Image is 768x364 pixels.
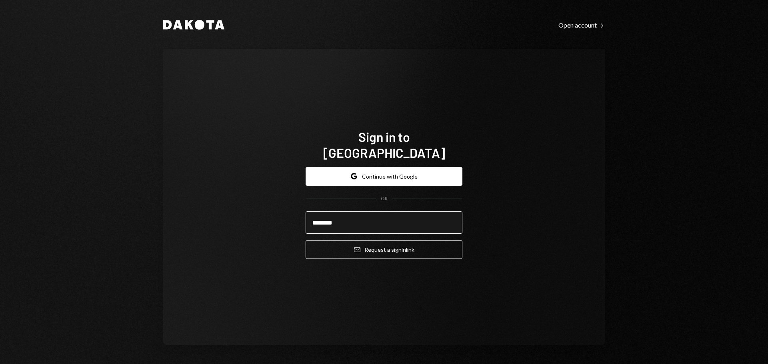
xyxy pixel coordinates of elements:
[306,240,462,259] button: Request a signinlink
[306,167,462,186] button: Continue with Google
[306,129,462,161] h1: Sign in to [GEOGRAPHIC_DATA]
[381,195,388,202] div: OR
[558,21,605,29] div: Open account
[558,20,605,29] a: Open account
